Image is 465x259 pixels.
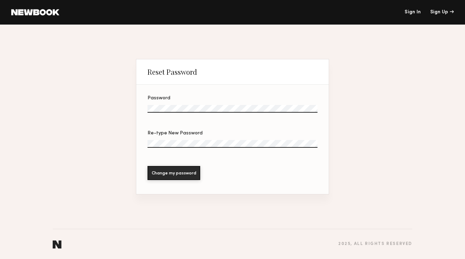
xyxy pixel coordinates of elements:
[148,140,317,148] input: Re-type New Password
[405,10,421,15] a: Sign In
[148,166,200,180] button: Change my password
[148,131,317,136] div: Re-type New Password
[148,68,197,76] div: Reset Password
[148,96,317,101] div: Password
[148,105,317,113] input: Password
[430,10,454,15] div: Sign Up
[338,242,412,246] div: 2025 , all rights reserved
